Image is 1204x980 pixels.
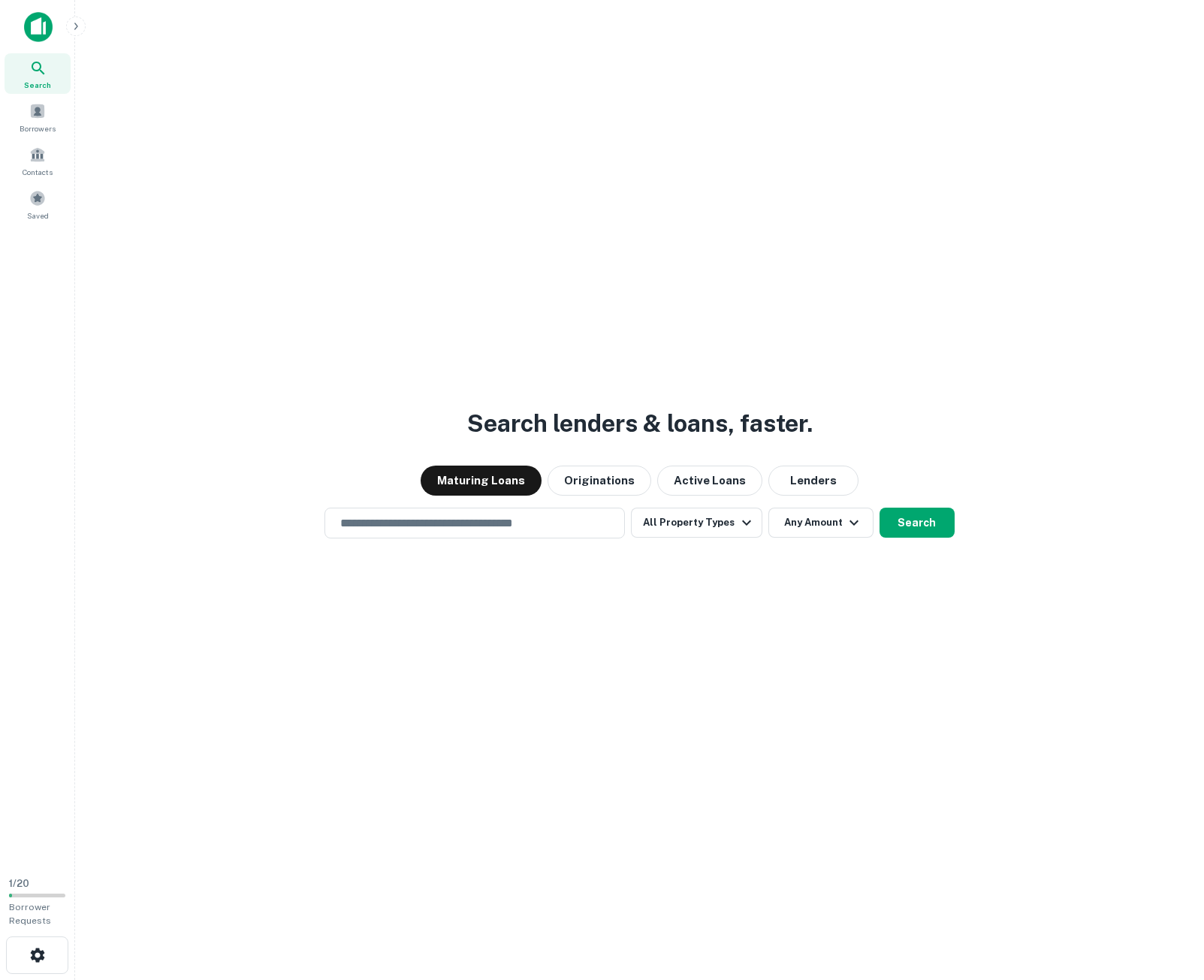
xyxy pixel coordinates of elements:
[27,210,49,222] span: Saved
[548,466,651,496] button: Originations
[768,508,874,538] button: Any Amount
[1129,860,1204,932] iframe: Chat Widget
[23,166,53,178] span: Contacts
[421,466,542,496] button: Maturing Loans
[24,12,53,42] img: capitalize-icon.png
[5,97,71,137] a: Borrowers
[467,406,813,442] h3: Search lenders & loans, faster.
[24,79,51,91] span: Search
[657,466,762,496] button: Active Loans
[5,140,71,181] a: Contacts
[5,184,71,225] a: Saved
[631,508,762,538] button: All Property Types
[9,902,51,926] span: Borrower Requests
[880,508,955,538] button: Search
[9,878,29,889] span: 1 / 20
[5,53,71,94] a: Search
[20,122,56,134] span: Borrowers
[768,466,858,496] button: Lenders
